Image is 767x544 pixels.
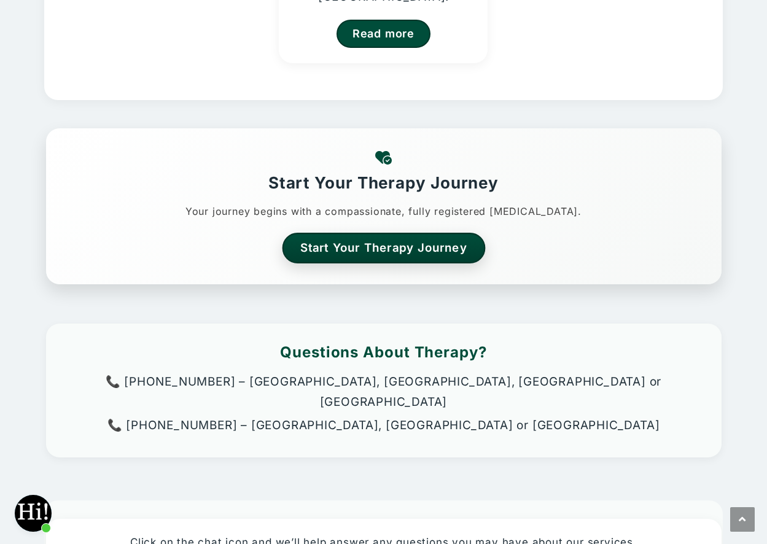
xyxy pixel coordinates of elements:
a: Scroll to the top of the page [730,507,755,532]
p: Your journey begins with a compassionate, fully registered [MEDICAL_DATA]. [58,201,709,221]
section: Start Your Therapy Journey [46,128,722,284]
h3: Questions About Therapy? [58,342,709,363]
a: Read more about Mark [337,20,430,48]
p: 📞 [PHONE_NUMBER] – [GEOGRAPHIC_DATA], [GEOGRAPHIC_DATA], [GEOGRAPHIC_DATA] or [GEOGRAPHIC_DATA] [58,372,709,412]
div: Open chat [15,495,52,532]
a: Start your therapy journey [282,233,485,263]
h3: Start Your Therapy Journey [58,172,709,194]
p: 📞 [PHONE_NUMBER] – [GEOGRAPHIC_DATA], [GEOGRAPHIC_DATA] or [GEOGRAPHIC_DATA] [58,416,709,435]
